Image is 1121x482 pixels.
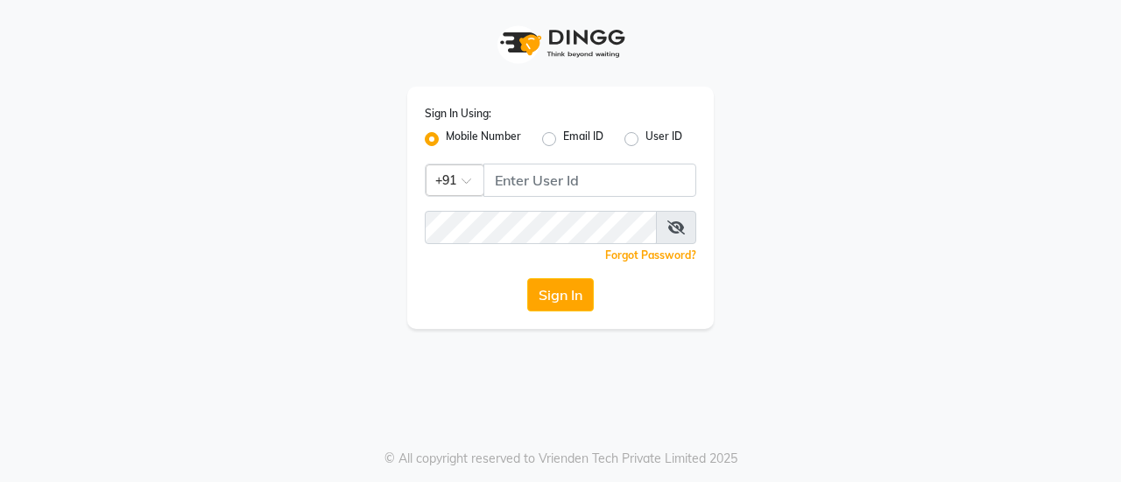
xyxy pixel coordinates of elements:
label: User ID [645,129,682,150]
label: Mobile Number [446,129,521,150]
button: Sign In [527,278,594,311]
a: Forgot Password? [605,248,696,262]
input: Username [483,164,696,197]
input: Username [425,211,657,244]
img: logo1.svg [490,17,631,69]
label: Sign In Using: [425,106,491,122]
label: Email ID [563,129,603,150]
